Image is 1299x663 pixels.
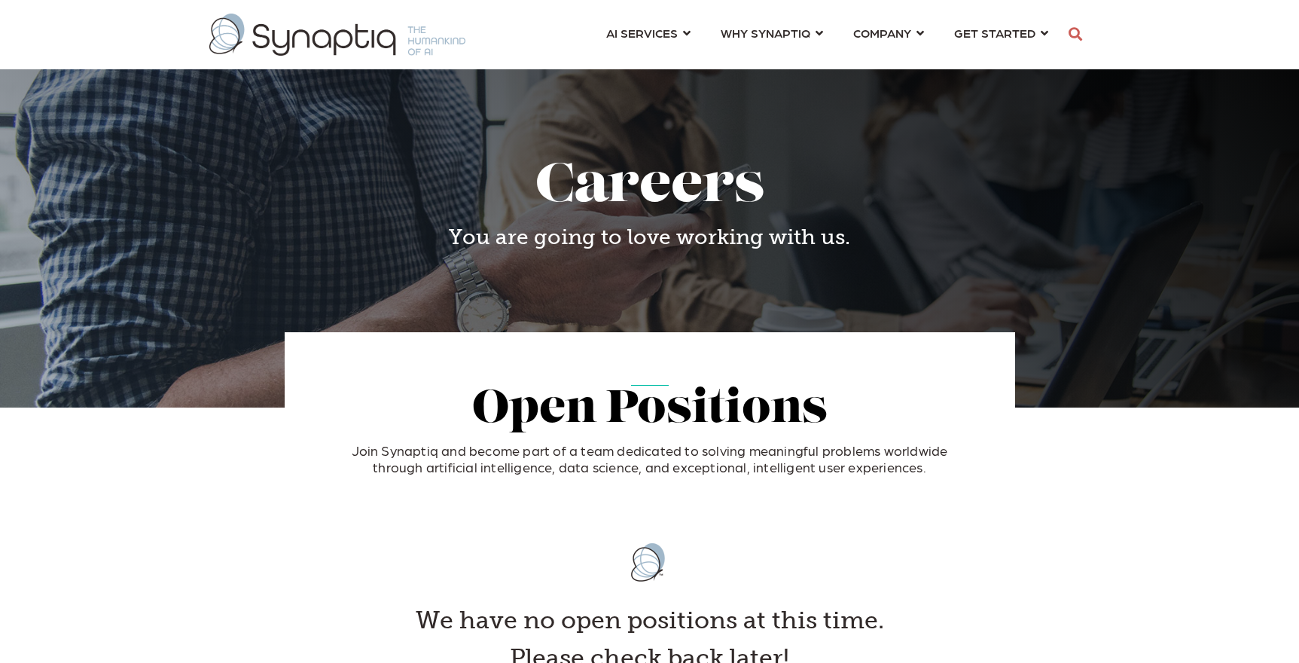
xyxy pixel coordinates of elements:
span: GET STARTED [954,23,1035,43]
span: COMPANY [853,23,911,43]
img: synaptiq-logo-rgb_full-color-logomark-1 [612,527,688,598]
span: AI SERVICES [606,23,678,43]
a: GET STARTED [954,19,1048,47]
h3: We have no open positions at this time. [349,605,951,637]
h1: Careers [296,158,1004,218]
img: synaptiq logo-1 [209,14,465,56]
h2: Open Positions [334,386,966,435]
h4: You are going to love working with us. [296,225,1004,250]
a: AI SERVICES [606,19,691,47]
span: Join Synaptiq and become part of a team dedicated to solving meaningful problems worldwide throug... [352,442,948,475]
a: WHY SYNAPTIQ [721,19,823,47]
a: COMPANY [853,19,924,47]
nav: menu [591,8,1063,62]
span: WHY SYNAPTIQ [721,23,810,43]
